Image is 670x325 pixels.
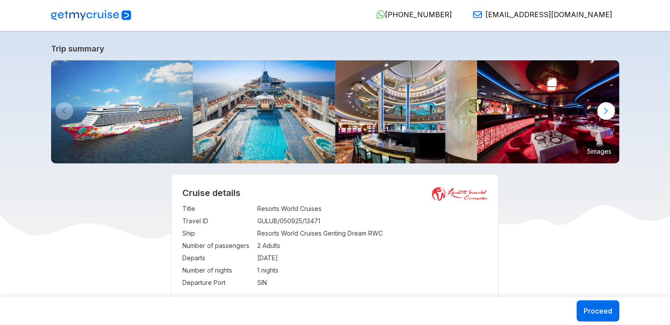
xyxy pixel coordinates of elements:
img: GentingDreambyResortsWorldCruises-KlookIndia.jpg [51,60,193,163]
td: : [253,252,257,264]
td: : [253,277,257,289]
td: Number of nights [182,264,253,277]
td: : [253,264,257,277]
img: Main-Pool-800x533.jpg [193,60,335,163]
span: [PHONE_NUMBER] [385,10,452,19]
td: SIN [257,277,488,289]
td: : [253,240,257,252]
img: Email [473,10,482,19]
a: Trip summary [51,44,619,53]
span: [EMAIL_ADDRESS][DOMAIN_NAME] [485,10,612,19]
td: : [253,203,257,215]
td: Departure Port [182,277,253,289]
td: Number of passengers [182,240,253,252]
td: Resorts World Cruises Genting Dream RWC [257,227,488,240]
td: Resorts World Cruises [257,203,488,215]
a: [PHONE_NUMBER] [369,10,452,19]
img: WhatsApp [376,10,385,19]
a: [EMAIL_ADDRESS][DOMAIN_NAME] [466,10,612,19]
td: : [253,227,257,240]
td: Title [182,203,253,215]
small: 5 images [584,144,615,158]
td: [DATE] [257,252,488,264]
td: 1 nights [257,264,488,277]
button: Proceed [577,300,619,321]
td: Departs [182,252,253,264]
td: GULUB/050925/13471 [257,215,488,227]
img: 16.jpg [477,60,619,163]
img: 4.jpg [335,60,478,163]
td: 2 Adults [257,240,488,252]
td: Ship [182,227,253,240]
h2: Cruise details [182,188,488,198]
td: : [253,215,257,227]
td: Travel ID [182,215,253,227]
